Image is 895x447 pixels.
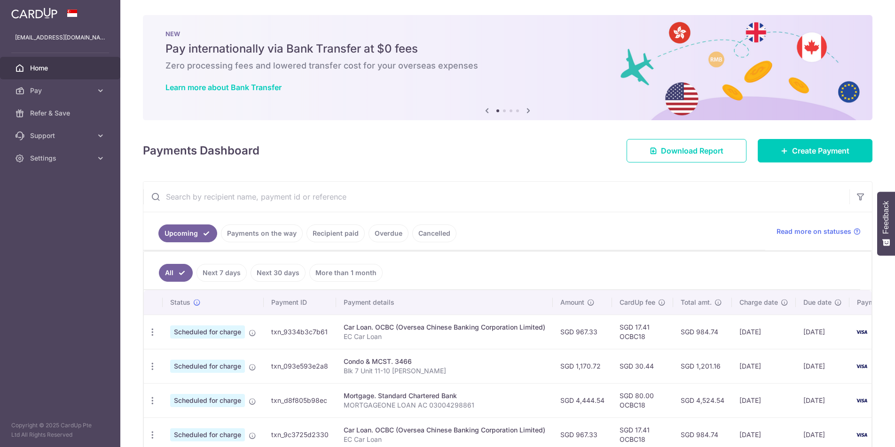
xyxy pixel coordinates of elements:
[553,383,612,417] td: SGD 4,444.54
[412,224,456,242] a: Cancelled
[170,298,190,307] span: Status
[30,108,92,118] span: Refer & Save
[143,15,872,120] img: Bank transfer banner
[612,315,673,349] td: SGD 17.41 OCBC18
[796,349,849,383] td: [DATE]
[344,332,545,341] p: EC Car Loan
[165,60,850,71] h6: Zero processing fees and lowered transfer cost for your overseas expenses
[165,83,282,92] a: Learn more about Bank Transfer
[196,264,247,282] a: Next 7 days
[560,298,584,307] span: Amount
[30,86,92,95] span: Pay
[739,298,778,307] span: Charge date
[344,391,545,401] div: Mortgage. Standard Chartered Bank
[344,357,545,366] div: Condo & MCST. 3466
[143,182,849,212] input: Search by recipient name, payment id or reference
[834,419,886,442] iframe: Opens a widget where you can find more information
[170,428,245,441] span: Scheduled for charge
[165,30,850,38] p: NEW
[344,323,545,332] div: Car Loan. OCBC (Oversea Chinese Banking Corporation Limited)
[852,361,871,372] img: Bank Card
[170,325,245,339] span: Scheduled for charge
[344,366,545,376] p: Blk 7 Unit 11-10 [PERSON_NAME]
[344,435,545,444] p: EC Car Loan
[336,290,553,315] th: Payment details
[612,349,673,383] td: SGD 30.44
[30,154,92,163] span: Settings
[369,224,408,242] a: Overdue
[264,315,336,349] td: txn_9334b3c7b61
[553,315,612,349] td: SGD 967.33
[158,224,217,242] a: Upcoming
[681,298,712,307] span: Total amt.
[264,349,336,383] td: txn_093e593e2a8
[344,401,545,410] p: MORTGAGEONE LOAN AC 03004298861
[627,139,746,162] a: Download Report
[30,63,92,73] span: Home
[796,315,849,349] td: [DATE]
[877,192,895,255] button: Feedback - Show survey
[11,8,57,19] img: CardUp
[673,349,732,383] td: SGD 1,201.16
[852,395,871,406] img: Bank Card
[344,425,545,435] div: Car Loan. OCBC (Oversea Chinese Banking Corporation Limited)
[309,264,383,282] a: More than 1 month
[264,383,336,417] td: txn_d8f805b98ec
[882,201,890,234] span: Feedback
[170,394,245,407] span: Scheduled for charge
[792,145,849,156] span: Create Payment
[264,290,336,315] th: Payment ID
[221,224,303,242] a: Payments on the way
[251,264,306,282] a: Next 30 days
[777,227,861,236] a: Read more on statuses
[143,142,259,159] h4: Payments Dashboard
[661,145,723,156] span: Download Report
[620,298,655,307] span: CardUp fee
[15,33,105,42] p: [EMAIL_ADDRESS][DOMAIN_NAME]
[732,315,796,349] td: [DATE]
[30,131,92,140] span: Support
[796,383,849,417] td: [DATE]
[673,383,732,417] td: SGD 4,524.54
[612,383,673,417] td: SGD 80.00 OCBC18
[306,224,365,242] a: Recipient paid
[732,349,796,383] td: [DATE]
[553,349,612,383] td: SGD 1,170.72
[852,326,871,338] img: Bank Card
[777,227,851,236] span: Read more on statuses
[170,360,245,373] span: Scheduled for charge
[159,264,193,282] a: All
[673,315,732,349] td: SGD 984.74
[165,41,850,56] h5: Pay internationally via Bank Transfer at $0 fees
[803,298,832,307] span: Due date
[758,139,872,162] a: Create Payment
[732,383,796,417] td: [DATE]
